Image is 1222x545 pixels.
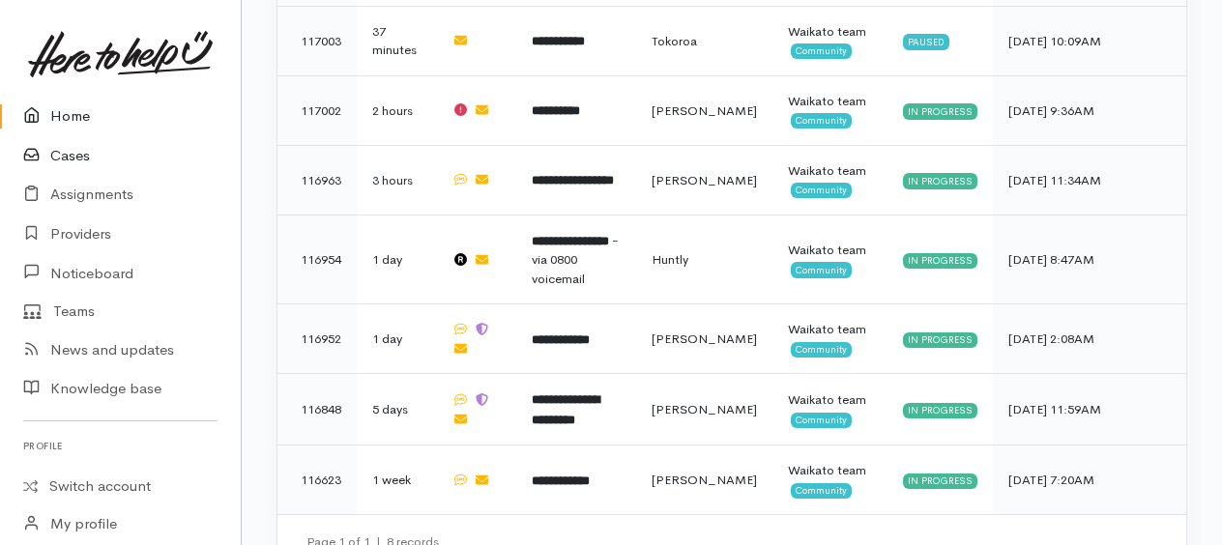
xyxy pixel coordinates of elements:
td: 3 hours [357,145,436,215]
td: Waikato team [772,215,887,304]
div: In progress [903,173,977,188]
td: 116952 [277,304,357,374]
td: 116954 [277,215,357,304]
span: Community [791,43,852,59]
h6: Profile [23,433,218,459]
td: 5 days [357,374,436,445]
td: [DATE] 10:09AM [993,6,1186,75]
td: 1 week [357,445,436,515]
td: 37 minutes [357,6,436,75]
div: In progress [903,332,977,348]
span: [PERSON_NAME] [652,102,757,119]
span: [PERSON_NAME] [652,172,757,188]
span: [PERSON_NAME] [652,330,757,347]
span: Community [791,183,852,198]
td: 116623 [277,445,357,515]
td: [DATE] 2:08AM [993,304,1186,374]
div: In progress [903,403,977,418]
span: [PERSON_NAME] [652,401,757,417]
td: Waikato team [772,374,887,445]
td: [DATE] 11:59AM [993,374,1186,445]
span: Huntly [652,251,688,268]
div: In progress [903,473,977,489]
div: In progress [903,253,977,269]
td: 1 day [357,215,436,304]
td: Waikato team [772,75,887,145]
td: Waikato team [772,6,887,75]
span: Community [791,483,852,499]
td: Waikato team [772,445,887,515]
td: [DATE] 9:36AM [993,75,1186,145]
td: 117003 [277,6,357,75]
td: Waikato team [772,145,887,215]
td: 116848 [277,374,357,445]
td: [DATE] 8:47AM [993,215,1186,304]
span: Community [791,413,852,428]
span: - via 0800 voicemail [532,232,619,287]
span: [PERSON_NAME] [652,472,757,488]
div: Paused [903,34,949,49]
td: 2 hours [357,75,436,145]
td: 117002 [277,75,357,145]
td: [DATE] 7:20AM [993,445,1186,515]
td: [DATE] 11:34AM [993,145,1186,215]
span: Community [791,342,852,358]
td: Waikato team [772,304,887,374]
div: In progress [903,103,977,119]
span: Community [791,262,852,277]
td: 1 day [357,304,436,374]
span: Tokoroa [652,33,697,49]
span: Community [791,113,852,129]
td: 116963 [277,145,357,215]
